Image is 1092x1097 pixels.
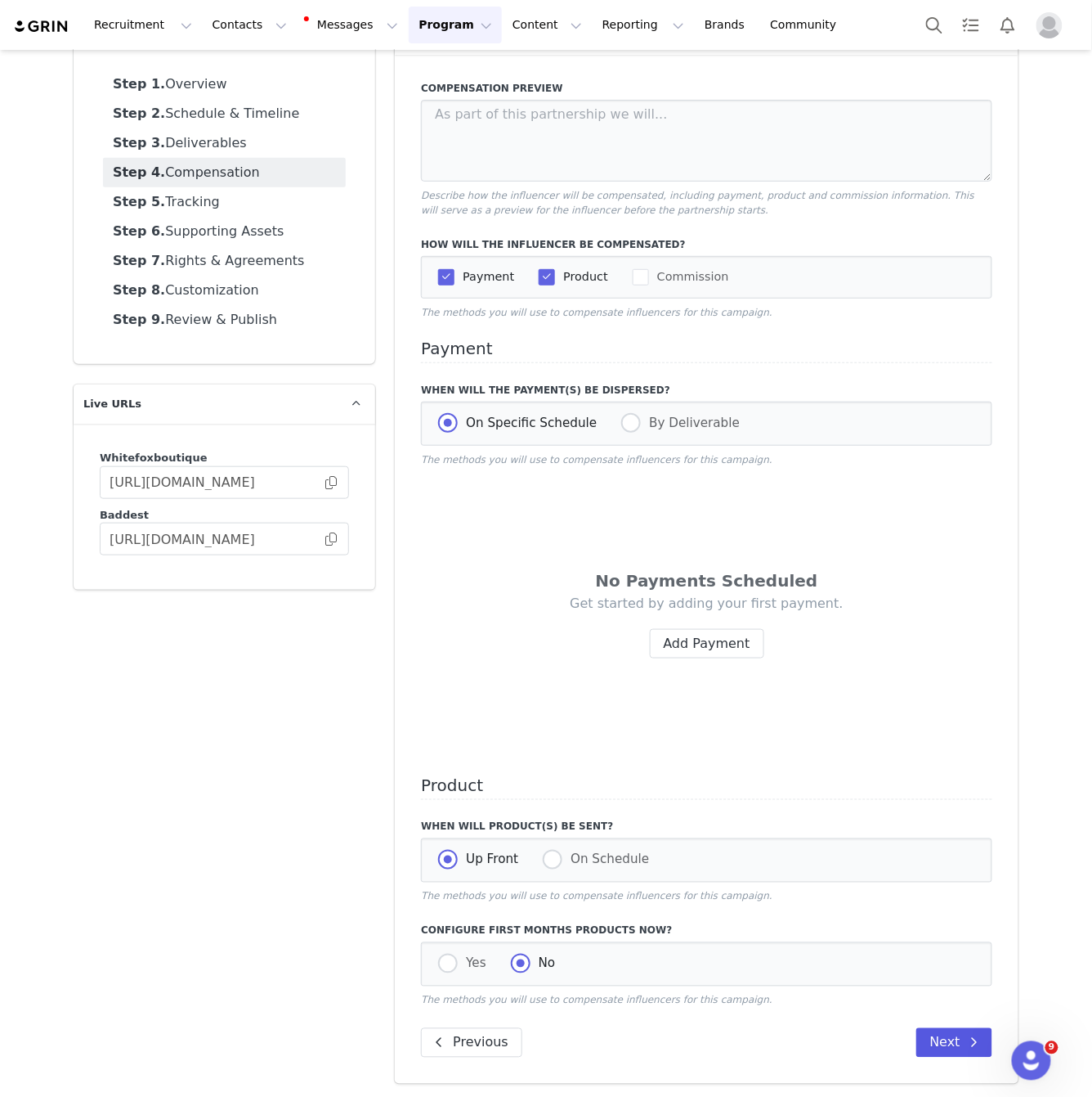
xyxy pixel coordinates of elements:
[203,7,297,43] button: Contacts
[438,268,975,287] div: checkbox-group
[555,269,608,285] span: Product
[458,416,597,430] span: On Specific Schedule
[1012,1041,1051,1081] iframe: Intercom live chat
[649,269,729,285] span: Commission
[409,7,502,43] button: Program
[1045,1041,1058,1054] span: 9
[103,99,346,128] a: Schedule & Timeline
[1027,12,1079,38] button: Profile
[113,223,165,239] strong: Step 6.
[113,282,165,298] strong: Step 8.
[113,76,165,92] strong: Step 1.
[100,452,208,464] span: Whitefoxboutique
[113,312,165,327] strong: Step 9.
[421,237,992,252] label: How will the influencer be compensated?
[113,106,165,121] strong: Step 2.
[562,852,649,867] span: On Schedule
[103,305,346,335] a: Review & Publish
[1036,12,1063,38] img: placeholder-profile.jpg
[113,253,165,268] strong: Step 7.
[953,7,989,43] a: Tasks
[421,993,992,1008] p: The methods you will use to compensate influencers for this campaign.
[421,305,992,320] p: The methods you will use to compensate influencers for this campaign.
[530,956,556,971] span: No
[421,924,992,938] label: Configure first months products now?
[990,7,1026,43] button: Notifications
[916,7,952,43] button: Search
[113,135,165,151] strong: Step 3.
[421,383,992,398] label: When will the payment(s) be dispersed?
[421,339,992,363] h4: Payment
[421,777,992,801] h4: Product
[470,569,943,593] div: No Payments Scheduled
[421,820,992,834] label: When will product(s) be sent?
[103,276,346,305] a: Customization
[421,81,992,96] label: Compensation Preview
[470,595,943,613] p: Get started by adding your first payment.
[916,1028,992,1058] button: Next
[83,396,141,412] span: Live URLs
[650,629,764,659] button: Add Payment
[593,7,694,43] button: Reporting
[100,509,149,521] span: Baddest
[103,70,346,99] a: Overview
[103,217,346,246] a: Supporting Assets
[458,956,486,971] span: Yes
[84,7,202,43] button: Recruitment
[641,416,740,430] span: By Deliverable
[103,128,346,158] a: Deliverables
[421,188,992,218] p: Describe how the influencer will be compensated, including payment, product and commission inform...
[421,452,992,467] p: The methods you will use to compensate influencers for this campaign.
[421,1028,522,1058] button: Previous
[13,19,70,34] img: grin logo
[695,7,759,43] a: Brands
[113,194,165,209] strong: Step 5.
[503,7,592,43] button: Content
[103,246,346,276] a: Rights & Agreements
[103,158,346,187] a: Compensation
[454,269,514,285] span: Payment
[421,889,992,904] p: The methods you will use to compensate influencers for this campaign.
[458,852,518,867] span: Up Front
[761,7,854,43] a: Community
[103,187,346,217] a: Tracking
[113,164,165,180] strong: Step 4.
[298,7,408,43] button: Messages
